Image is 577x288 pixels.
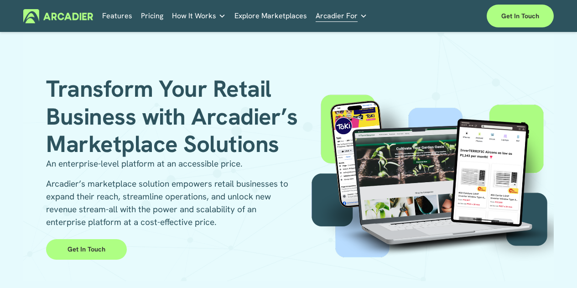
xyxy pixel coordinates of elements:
p: An enterprise-level platform at an accessible price. [46,157,288,170]
a: Features [102,9,132,23]
h1: Transform Your Retail Business with Arcadier’s Marketplace Solutions [46,75,309,157]
a: Get in Touch [46,239,127,260]
a: folder dropdown [316,9,367,23]
a: folder dropdown [172,9,226,23]
a: Explore Marketplaces [234,9,307,23]
a: Get in touch [487,5,554,27]
p: Arcadier’s marketplace solution empowers retail businesses to expand their reach, streamline oper... [46,178,288,229]
span: How It Works [172,10,216,22]
span: Arcadier For [316,10,358,22]
a: Pricing [141,9,163,23]
img: Arcadier [23,9,93,23]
